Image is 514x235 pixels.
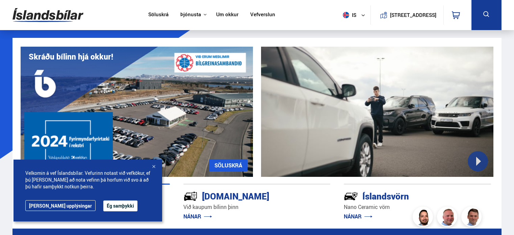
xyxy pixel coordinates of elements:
[103,201,137,211] button: Ég samþykki
[414,208,434,228] img: nhp88E3Fdnt1Opn2.png
[343,12,349,18] img: svg+xml;base64,PHN2ZyB4bWxucz0iaHR0cDovL3d3dy53My5vcmcvMjAwMC9zdmciIHdpZHRoPSI1MTIiIGhlaWdodD0iNT...
[438,208,458,228] img: siFngHWaQ9KaOqBr.png
[344,190,467,202] div: Íslandsvörn
[183,190,306,202] div: [DOMAIN_NAME]
[183,203,330,211] p: Við kaupum bílinn þinn
[250,11,275,19] a: Vefverslun
[216,11,238,19] a: Um okkur
[183,189,198,203] img: tr5P-W3DuiFaO7aO.svg
[462,208,483,228] img: FbJEzSuNWCJXmdc-.webp
[392,12,434,18] button: [STREET_ADDRESS]
[344,213,372,220] a: NÁNAR
[29,52,113,61] h1: Skráðu bílinn hjá okkur!
[148,11,169,19] a: Söluskrá
[12,4,83,26] img: G0Ugv5HjCgRt.svg
[344,189,358,203] img: -Svtn6bYgwAsiwNX.svg
[340,5,370,25] button: is
[340,12,357,18] span: is
[25,200,96,211] a: [PERSON_NAME] upplýsingar
[21,47,253,177] img: eKx6w-_Home_640_.png
[180,11,201,18] button: Þjónusta
[209,159,248,171] a: SÖLUSKRÁ
[25,170,150,190] span: Velkomin á vef Íslandsbílar. Vefurinn notast við vefkökur, ef þú [PERSON_NAME] að nota vefinn þá ...
[183,213,212,220] a: NÁNAR
[344,203,491,211] p: Nano Ceramic vörn
[375,5,440,25] a: [STREET_ADDRESS]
